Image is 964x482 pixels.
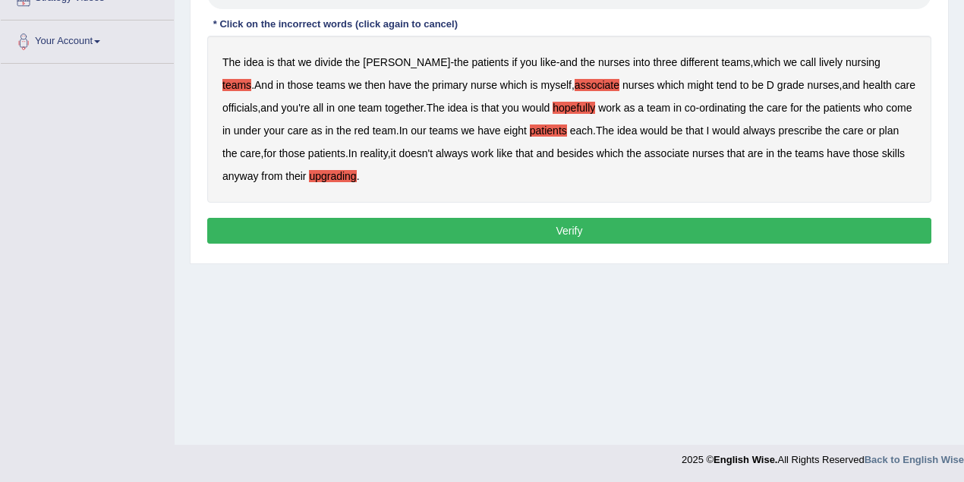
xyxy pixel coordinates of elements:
b: you're [282,102,310,114]
b: associate [575,79,619,91]
b: care [895,79,915,91]
b: if [512,56,517,68]
b: teams [317,79,345,91]
b: which [597,147,624,159]
b: is [266,56,274,68]
a: Back to English Wise [865,454,964,465]
b: call [800,56,816,68]
b: always [743,124,776,137]
b: the [749,102,764,114]
b: one [338,102,355,114]
b: is [531,79,538,91]
b: three [653,56,677,68]
b: a [638,102,644,114]
b: doesn't [399,147,433,159]
b: the [414,79,429,91]
b: together [385,102,424,114]
div: - - , . , , , . - . . , . , . [207,36,931,203]
b: patients [824,102,861,114]
b: care [843,124,863,137]
b: we [461,124,474,137]
b: who [864,102,884,114]
b: hopefully [553,102,595,114]
b: have [389,79,411,91]
b: lively [819,56,843,68]
b: you [502,102,519,114]
b: in [222,124,231,137]
b: is [471,102,478,114]
b: nursing [846,56,881,68]
b: care [240,147,260,159]
b: those [853,147,879,159]
b: The [596,124,614,137]
b: The [427,102,445,114]
b: the [345,56,360,68]
b: which [500,79,528,91]
button: Verify [207,218,931,244]
b: teams [795,147,824,159]
b: And [254,79,273,91]
b: which [754,56,781,68]
b: that [685,124,703,137]
b: upgrading [309,170,356,182]
b: plan [879,124,899,137]
b: those [288,79,313,91]
b: we [298,56,312,68]
b: team [373,124,396,137]
b: the [222,147,237,159]
b: In [348,147,358,159]
b: red [354,124,370,137]
b: that [277,56,295,68]
b: work [598,102,621,114]
b: teams [222,79,251,91]
b: skills [882,147,905,159]
b: from [261,170,282,182]
b: we [348,79,362,91]
b: care [288,124,308,137]
strong: English Wise. [714,454,777,465]
b: would [640,124,668,137]
b: under [234,124,261,137]
b: come [886,102,912,114]
b: as [311,124,323,137]
b: as [624,102,635,114]
b: the [626,147,641,159]
b: have [827,147,849,159]
b: I [707,124,710,137]
b: health [863,79,892,91]
a: Your Account [1,20,174,58]
b: that [481,102,499,114]
b: that [515,147,533,159]
div: 2025 © All Rights Reserved [682,445,964,467]
b: it [391,147,396,159]
b: might [688,79,714,91]
b: besides [557,147,594,159]
b: associate [644,147,689,159]
b: In [399,124,408,137]
b: and [842,79,859,91]
b: the [825,124,840,137]
b: officials [222,102,257,114]
b: the [454,56,468,68]
b: care [767,102,787,114]
b: the [336,124,351,137]
b: have [477,124,500,137]
b: tend [717,79,737,91]
b: be [671,124,683,137]
b: to [740,79,749,91]
b: would [712,124,740,137]
b: work [471,147,494,159]
b: patients [530,124,567,137]
b: patients [471,56,509,68]
b: we [783,56,797,68]
b: always [436,147,468,159]
b: team [358,102,382,114]
b: reality [360,147,387,159]
b: the [805,102,820,114]
b: our [411,124,426,137]
b: your [264,124,285,137]
b: then [365,79,386,91]
b: into [633,56,651,68]
b: myself [541,79,572,91]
